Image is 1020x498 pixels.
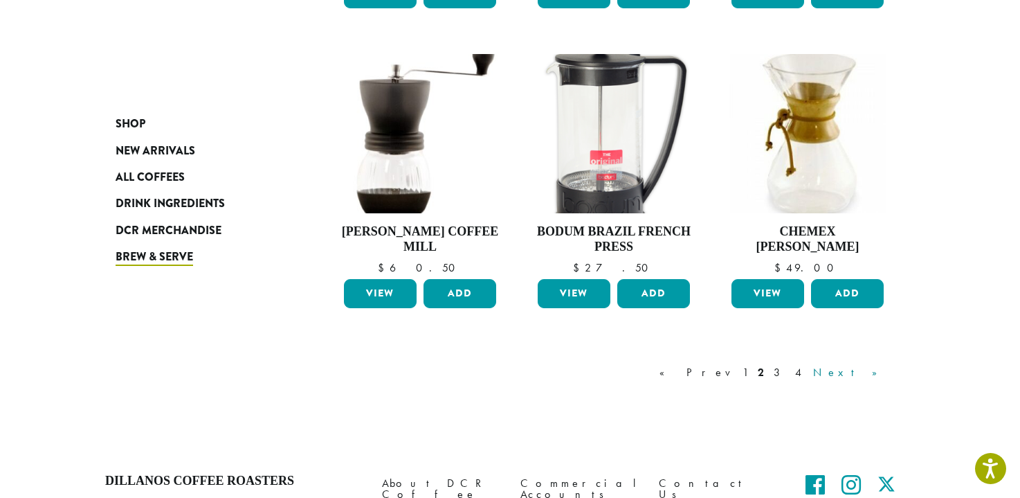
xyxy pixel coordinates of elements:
[771,364,788,381] a: 3
[573,260,585,275] span: $
[534,54,693,213] img: Bodum-French-Press-300x300.png
[116,169,185,186] span: All Coffees
[116,217,282,244] a: DCR Merchandise
[730,54,886,213] img: Chemex-e1551572504514-293x300.jpg
[811,279,884,308] button: Add
[116,244,282,270] a: Brew & Serve
[728,54,887,274] a: Chemex [PERSON_NAME] $49.00
[105,474,361,489] h4: Dillanos Coffee Roasters
[116,195,225,213] span: Drink Ingredients
[378,260,390,275] span: $
[116,143,195,160] span: New Arrivals
[424,279,496,308] button: Add
[810,364,890,381] a: Next »
[534,54,693,274] a: Bodum Brazil French Press $27.50
[728,224,887,254] h4: Chemex [PERSON_NAME]
[116,111,282,137] a: Shop
[538,279,610,308] a: View
[340,54,500,213] img: Hario-Coffee-Mill-1-300x300.jpg
[657,364,736,381] a: « Prev
[340,54,500,274] a: [PERSON_NAME] Coffee Mill $60.50
[116,116,145,133] span: Shop
[755,364,767,381] a: 2
[792,364,806,381] a: 4
[740,364,751,381] a: 1
[116,222,221,240] span: DCR Merchandise
[116,137,282,163] a: New Arrivals
[340,224,500,254] h4: [PERSON_NAME] Coffee Mill
[116,190,282,217] a: Drink Ingredients
[534,224,693,254] h4: Bodum Brazil French Press
[378,260,462,275] bdi: 60.50
[573,260,655,275] bdi: 27.50
[344,279,417,308] a: View
[774,260,786,275] span: $
[731,279,804,308] a: View
[774,260,840,275] bdi: 49.00
[617,279,690,308] button: Add
[116,249,193,266] span: Brew & Serve
[116,164,282,190] a: All Coffees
